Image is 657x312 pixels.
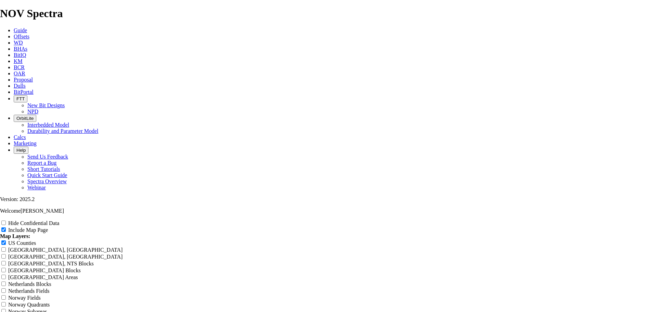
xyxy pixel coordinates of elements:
a: BitIQ [14,52,26,58]
span: [PERSON_NAME] [21,208,64,214]
label: Include Map Page [8,227,48,233]
a: Send Us Feedback [27,154,68,160]
a: Marketing [14,140,37,146]
a: Webinar [27,185,46,190]
label: Norway Quadrants [8,302,50,308]
a: OAR [14,71,25,76]
a: Quick Start Guide [27,172,67,178]
a: NPD [27,109,38,114]
a: Durability and Parameter Model [27,128,99,134]
button: Help [14,147,28,154]
a: New Bit Designs [27,102,65,108]
label: Norway Fields [8,295,41,301]
label: US Counties [8,240,36,246]
label: Hide Confidential Data [8,220,59,226]
label: [GEOGRAPHIC_DATA] Blocks [8,267,81,273]
a: BitPortal [14,89,34,95]
a: Dulls [14,83,26,89]
label: [GEOGRAPHIC_DATA], [GEOGRAPHIC_DATA] [8,247,123,253]
span: Help [16,148,26,153]
a: WD [14,40,23,46]
label: Netherlands Blocks [8,281,51,287]
a: BHAs [14,46,27,52]
a: Interbedded Model [27,122,69,128]
button: OrbitLite [14,115,36,122]
label: Netherlands Fields [8,288,49,294]
span: FTT [16,96,25,101]
label: [GEOGRAPHIC_DATA] Areas [8,274,78,280]
a: Guide [14,27,27,33]
label: [GEOGRAPHIC_DATA], NTS Blocks [8,261,94,266]
a: Report a Bug [27,160,56,166]
span: OrbitLite [16,116,34,121]
a: BCR [14,64,25,70]
a: Spectra Overview [27,178,67,184]
button: FTT [14,95,27,102]
a: Short Tutorials [27,166,60,172]
a: Calcs [14,134,26,140]
a: KM [14,58,23,64]
a: Offsets [14,34,29,39]
a: Proposal [14,77,33,83]
label: [GEOGRAPHIC_DATA], [GEOGRAPHIC_DATA] [8,254,123,260]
